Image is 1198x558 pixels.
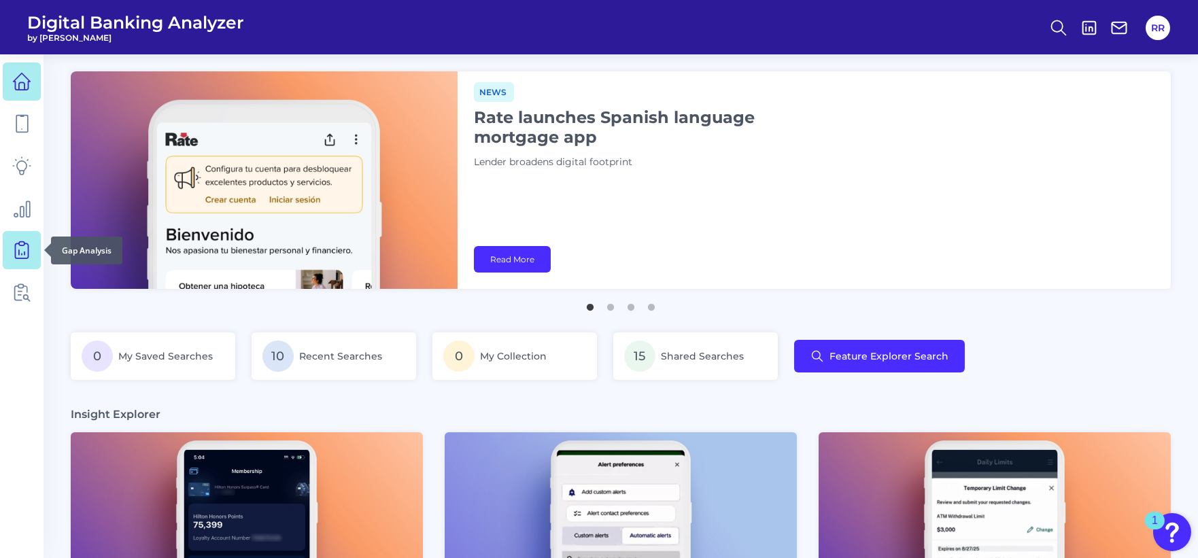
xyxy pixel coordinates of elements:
button: 3 [624,297,638,311]
span: News [474,82,514,102]
div: 1 [1152,521,1158,538]
span: by [PERSON_NAME] [27,33,244,43]
div: Gap Analysis [51,237,122,264]
img: bannerImg [71,71,458,289]
a: Read More [474,246,551,273]
span: Feature Explorer Search [829,351,948,362]
button: 2 [604,297,617,311]
span: Shared Searches [661,350,744,362]
a: 0My Saved Searches [71,332,235,380]
a: 0My Collection [432,332,597,380]
span: 0 [443,341,475,372]
span: 0 [82,341,113,372]
span: 10 [262,341,294,372]
h3: Insight Explorer [71,407,160,421]
h1: Rate launches Spanish language mortgage app [474,107,814,147]
button: Open Resource Center, 1 new notification [1153,513,1191,551]
span: 15 [624,341,655,372]
span: My Collection [480,350,547,362]
button: Feature Explorer Search [794,340,965,372]
a: News [474,85,514,98]
button: RR [1146,16,1170,40]
span: Digital Banking Analyzer [27,12,244,33]
span: My Saved Searches [118,350,213,362]
button: 4 [645,297,658,311]
p: Lender broadens digital footprint [474,155,814,170]
span: Recent Searches [299,350,382,362]
a: 10Recent Searches [252,332,416,380]
button: 1 [583,297,597,311]
a: 15Shared Searches [613,332,778,380]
